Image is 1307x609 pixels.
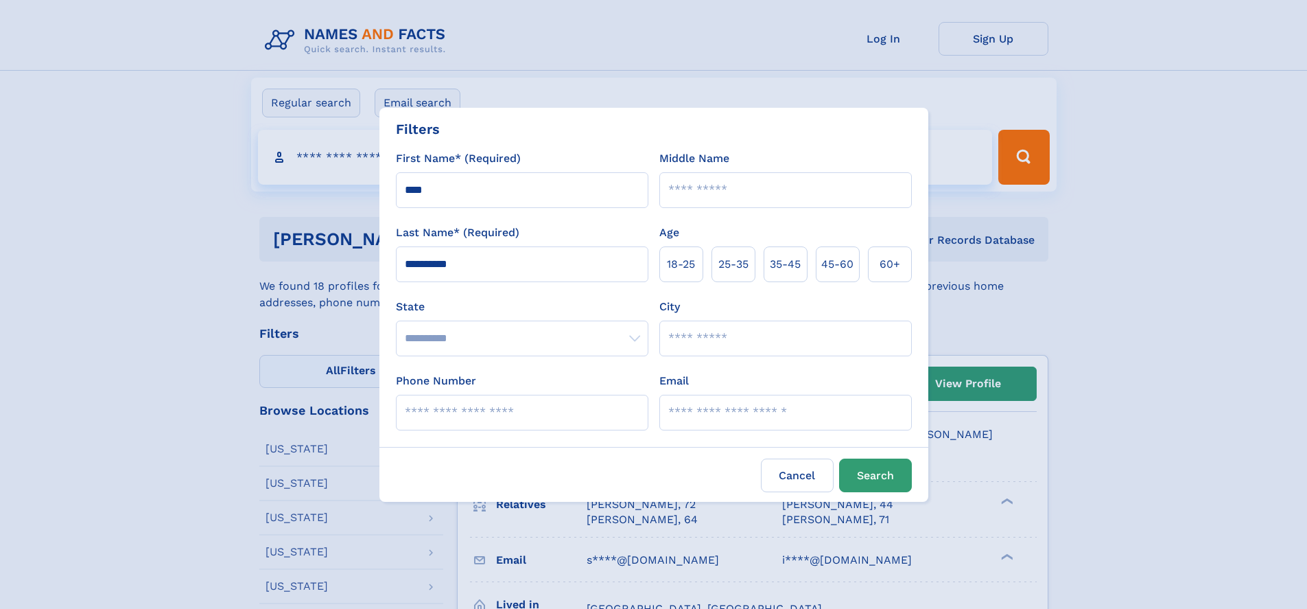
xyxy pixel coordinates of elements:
span: 18‑25 [667,256,695,273]
label: Email [659,373,689,389]
label: City [659,299,680,315]
label: First Name* (Required) [396,150,521,167]
label: Age [659,225,679,241]
label: Cancel [761,459,834,492]
div: Filters [396,119,440,139]
label: Middle Name [659,150,729,167]
label: State [396,299,648,315]
label: Last Name* (Required) [396,225,519,241]
span: 25‑35 [718,256,749,273]
span: 35‑45 [770,256,801,273]
span: 45‑60 [821,256,853,273]
button: Search [839,459,912,492]
label: Phone Number [396,373,476,389]
span: 60+ [880,256,900,273]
